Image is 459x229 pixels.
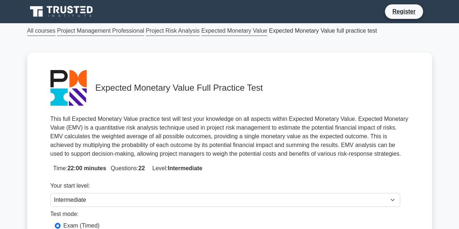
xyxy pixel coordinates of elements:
a: Register [388,7,420,16]
a: Project Risk Analysis [146,26,200,36]
strong: Intermediate [168,165,202,171]
span: Level: [149,165,202,171]
div: Expected Monetary Value full practice test [23,26,437,35]
p: Time: [50,164,409,173]
strong: 22 [139,165,145,171]
a: Project Management Professional [57,26,144,36]
div: Your start level: [50,181,400,193]
a: Expected Monetary Value [201,26,267,36]
strong: 22:00 minutes [67,165,106,171]
div: Test mode: [50,210,400,221]
span: Questions: [108,165,145,171]
a: All courses [27,26,56,36]
h4: Expected Monetary Value Full Practice Test [95,83,409,93]
p: This full Expected Monetary Value practice test will test your knowledge on all aspects within Ex... [50,115,409,158]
